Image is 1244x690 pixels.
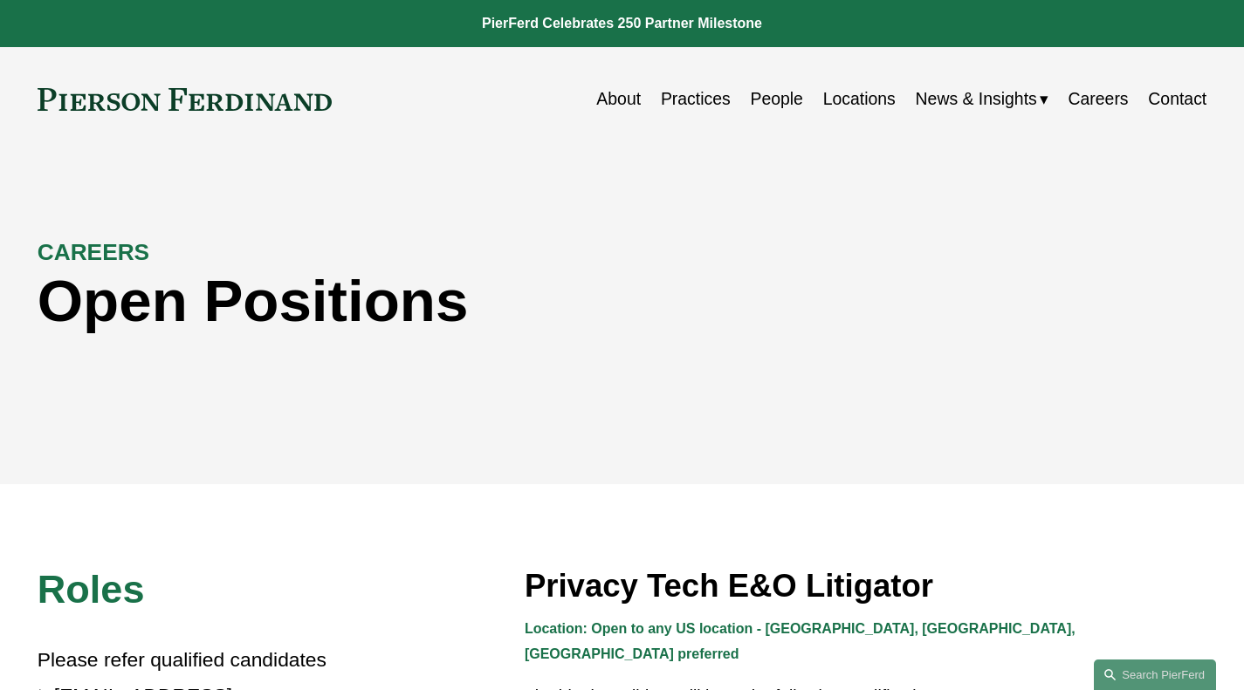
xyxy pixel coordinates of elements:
[823,82,896,116] a: Locations
[750,82,802,116] a: People
[916,84,1037,114] span: News & Insights
[38,567,145,611] span: Roles
[1148,82,1206,116] a: Contact
[1069,82,1129,116] a: Careers
[38,239,149,265] strong: CAREERS
[596,82,641,116] a: About
[661,82,731,116] a: Practices
[525,621,1079,661] strong: Location: Open to any US location - [GEOGRAPHIC_DATA], [GEOGRAPHIC_DATA], [GEOGRAPHIC_DATA] prefe...
[38,268,915,335] h1: Open Positions
[916,82,1048,116] a: folder dropdown
[1094,659,1216,690] a: Search this site
[525,566,1206,605] h3: Privacy Tech E&O Litigator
